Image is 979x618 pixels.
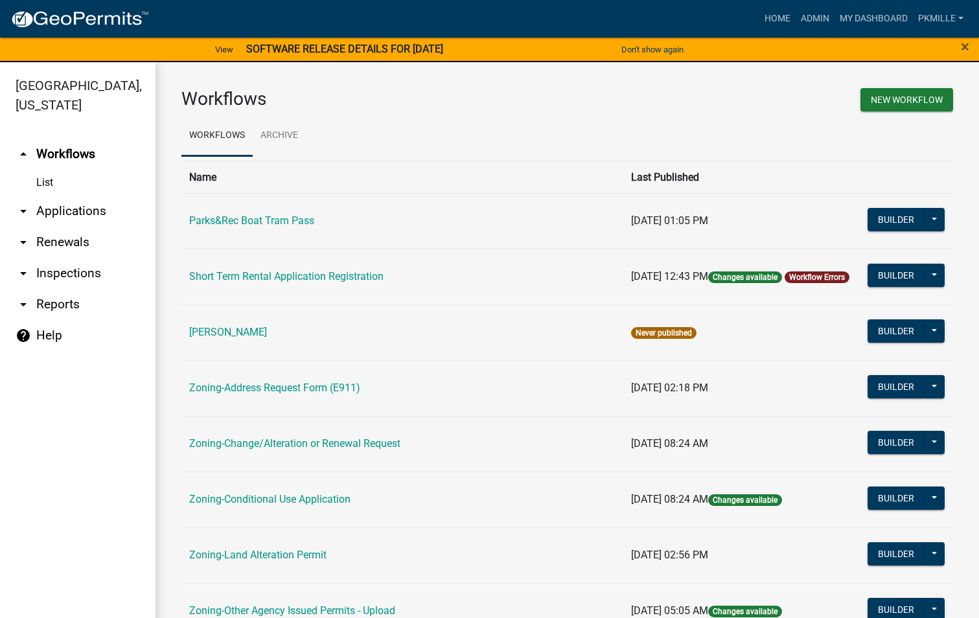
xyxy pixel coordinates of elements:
a: Zoning-Address Request Form (E911) [189,382,360,394]
span: × [961,38,969,56]
h3: Workflows [181,88,558,110]
a: Zoning-Conditional Use Application [189,493,351,505]
span: [DATE] 02:18 PM [631,382,708,394]
a: Short Term Rental Application Registration [189,270,384,282]
a: Zoning-Other Agency Issued Permits - Upload [189,604,395,617]
i: arrow_drop_down [16,235,31,250]
a: Archive [253,115,306,157]
i: arrow_drop_down [16,297,31,312]
span: [DATE] 02:56 PM [631,549,708,561]
i: arrow_drop_up [16,146,31,162]
span: [DATE] 05:05 AM [631,604,708,617]
a: pkmille [913,6,969,31]
th: Name [181,161,623,193]
button: Builder [868,375,925,398]
a: My Dashboard [835,6,913,31]
th: Last Published [623,161,859,193]
button: Builder [868,542,925,566]
i: arrow_drop_down [16,266,31,281]
span: [DATE] 08:24 AM [631,437,708,450]
button: Don't show again [616,39,689,60]
strong: SOFTWARE RELEASE DETAILS FOR [DATE] [246,43,443,55]
a: Zoning-Land Alteration Permit [189,549,327,561]
span: Never published [631,327,697,339]
i: arrow_drop_down [16,203,31,219]
span: [DATE] 08:24 AM [631,493,708,505]
a: Parks&Rec Boat Tram Pass [189,214,314,227]
a: View [210,39,238,60]
a: [PERSON_NAME] [189,326,267,338]
a: Home [759,6,796,31]
button: Builder [868,264,925,287]
span: Changes available [708,271,782,283]
span: Changes available [708,606,782,617]
a: Workflow Errors [789,273,845,282]
span: [DATE] 01:05 PM [631,214,708,227]
i: help [16,328,31,343]
button: New Workflow [860,88,953,111]
button: Builder [868,319,925,343]
span: Changes available [708,494,782,506]
button: Builder [868,208,925,231]
a: Admin [796,6,835,31]
a: Zoning-Change/Alteration or Renewal Request [189,437,400,450]
button: Builder [868,431,925,454]
span: [DATE] 12:43 PM [631,270,708,282]
button: Close [961,39,969,54]
button: Builder [868,486,925,510]
a: Workflows [181,115,253,157]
